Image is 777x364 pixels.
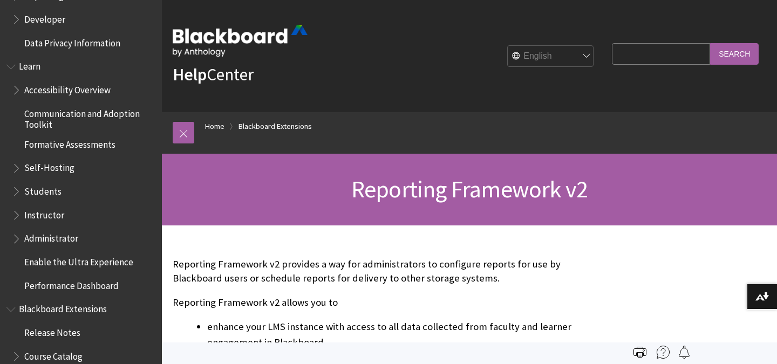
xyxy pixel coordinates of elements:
nav: Book outline for Blackboard Learn Help [6,58,155,295]
span: Communication and Adoption Toolkit [24,105,154,130]
span: Data Privacy Information [24,34,120,49]
input: Search [710,43,759,64]
span: Formative Assessments [24,135,115,150]
p: Reporting Framework v2 allows you to [173,296,606,310]
span: Instructor [24,206,64,221]
span: Developer [24,10,65,25]
a: Home [205,120,224,133]
img: Blackboard by Anthology [173,25,308,57]
a: Blackboard Extensions [238,120,312,133]
select: Site Language Selector [508,46,594,67]
span: Blackboard Extensions [19,300,107,315]
span: Enable the Ultra Experience [24,253,133,267]
span: Students [24,182,62,197]
span: Accessibility Overview [24,81,111,95]
img: Follow this page [678,346,691,359]
span: Reporting Framework v2 [351,174,588,204]
span: Self-Hosting [24,159,74,174]
img: Print [633,346,646,359]
span: Performance Dashboard [24,277,119,291]
a: HelpCenter [173,64,254,85]
li: enhance your LMS instance with access to all data collected from faculty and learner engagement i... [207,319,606,349]
img: More help [657,346,670,359]
strong: Help [173,64,207,85]
span: Release Notes [24,324,80,338]
span: Learn [19,58,40,72]
span: Administrator [24,230,78,244]
p: Reporting Framework v2 provides a way for administrators to configure reports for use by Blackboa... [173,257,606,285]
span: Course Catalog [24,347,83,362]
